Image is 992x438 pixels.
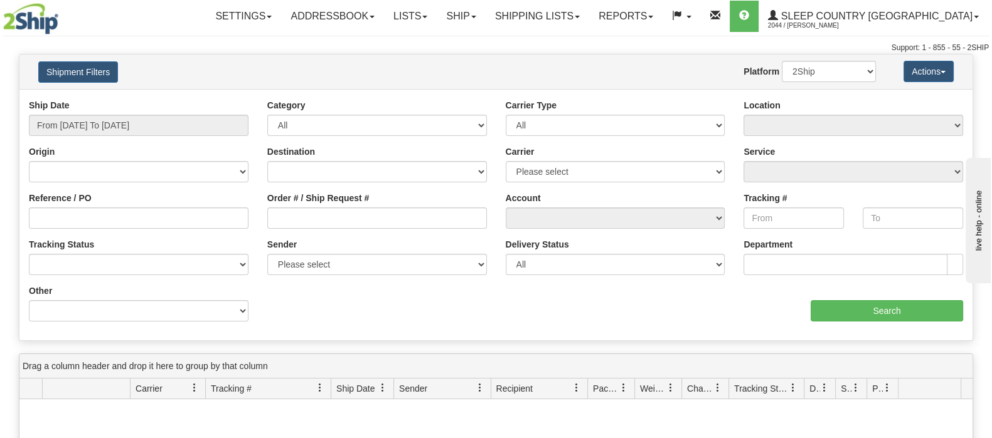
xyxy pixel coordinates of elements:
[9,11,116,20] div: live help - online
[136,382,163,395] span: Carrier
[437,1,485,32] a: Ship
[506,145,535,158] label: Carrier
[744,65,779,78] label: Platform
[841,382,851,395] span: Shipment Issues
[399,382,427,395] span: Sender
[29,145,55,158] label: Origin
[811,300,963,321] input: Search
[184,377,205,399] a: Carrier filter column settings
[707,377,728,399] a: Charge filter column settings
[613,377,634,399] a: Packages filter column settings
[744,238,792,251] label: Department
[309,377,331,399] a: Tracking # filter column settings
[469,377,491,399] a: Sender filter column settings
[29,99,70,112] label: Ship Date
[877,377,898,399] a: Pickup Status filter column settings
[281,1,384,32] a: Addressbook
[29,238,94,251] label: Tracking Status
[768,19,862,32] span: 2044 / [PERSON_NAME]
[566,377,587,399] a: Recipient filter column settings
[863,207,963,229] input: To
[872,382,883,395] span: Pickup Status
[29,284,52,297] label: Other
[640,382,666,395] span: Weight
[211,382,252,395] span: Tracking #
[593,382,619,395] span: Packages
[660,377,681,399] a: Weight filter column settings
[782,377,804,399] a: Tracking Status filter column settings
[744,192,787,204] label: Tracking #
[744,145,775,158] label: Service
[38,61,118,83] button: Shipment Filters
[19,354,973,378] div: grid grouping header
[589,1,663,32] a: Reports
[506,192,541,204] label: Account
[734,382,789,395] span: Tracking Status
[29,192,92,204] label: Reference / PO
[496,382,533,395] span: Recipient
[506,238,569,251] label: Delivery Status
[904,61,954,82] button: Actions
[206,1,281,32] a: Settings
[778,11,973,21] span: Sleep Country [GEOGRAPHIC_DATA]
[687,382,713,395] span: Charge
[3,43,989,53] div: Support: 1 - 855 - 55 - 2SHIP
[845,377,867,399] a: Shipment Issues filter column settings
[814,377,835,399] a: Delivery Status filter column settings
[506,99,557,112] label: Carrier Type
[267,238,297,251] label: Sender
[336,382,375,395] span: Ship Date
[267,99,306,112] label: Category
[384,1,437,32] a: Lists
[744,99,780,112] label: Location
[372,377,393,399] a: Ship Date filter column settings
[963,155,991,283] iframe: chat widget
[267,192,370,204] label: Order # / Ship Request #
[3,3,58,34] img: logo2044.jpg
[759,1,988,32] a: Sleep Country [GEOGRAPHIC_DATA] 2044 / [PERSON_NAME]
[744,207,844,229] input: From
[267,145,315,158] label: Destination
[809,382,820,395] span: Delivery Status
[486,1,589,32] a: Shipping lists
